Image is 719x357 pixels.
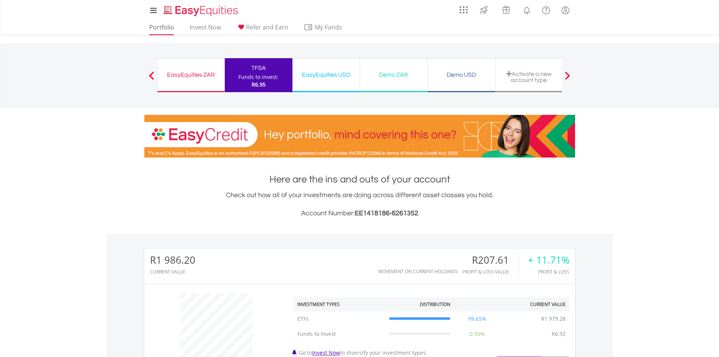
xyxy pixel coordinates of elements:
[150,255,195,266] div: R1 986.20
[500,4,512,16] img: vouchers-v2.svg
[528,255,569,266] div: + 11.71%
[294,311,385,326] td: ETFs
[150,269,195,274] div: CURRENT VALUE
[454,311,500,326] td: 99.65%
[528,269,569,274] div: Profit & Loss
[238,73,278,81] div: Funds to invest:
[161,2,241,17] a: Home page
[517,2,537,17] a: Notifications
[233,23,291,35] a: Refer and Earn
[355,210,418,217] span: EE1418186-6261352
[294,326,385,342] td: Funds to Invest
[162,5,241,17] img: EasyEquities_Logo.png
[146,23,177,35] a: Portfolio
[187,23,224,35] a: Invest Now
[454,326,500,342] td: 0.35%
[432,70,490,80] div: Demo USD
[462,255,518,266] div: R207.61
[162,70,220,80] div: EasyEquities ZAR
[500,297,569,311] th: Current Value
[144,115,575,158] img: EasyCredit Promotion Banner
[500,71,558,83] div: Activate a new account type
[478,4,490,16] img: thrive-v2.svg
[556,2,575,19] a: My Profile
[455,2,473,14] a: AppsGrid
[312,349,340,356] a: Invest Now
[495,2,517,16] a: Vouchers
[252,81,266,88] span: R6.95
[297,70,355,80] div: EasyEquities USD
[537,2,556,17] a: FAQ's and Support
[304,22,353,32] span: My Funds
[420,301,450,308] div: Distribution
[548,326,569,342] td: R6.92
[144,208,575,219] h3: Account Number:
[144,190,575,219] div: Check out how all of your investments are doing across different asset classes you hold.
[246,23,288,31] span: Refer and Earn
[378,269,459,274] div: Movement on Current Holdings:
[144,173,575,186] h1: Here are the ins and outs of your account
[537,311,569,326] td: R1 979.28
[462,269,518,274] div: Profit & Loss Value
[294,297,385,311] th: Investment Types
[229,63,288,73] div: TFSA
[459,6,468,14] img: grid-menu-icon.svg
[365,70,423,80] div: Demo ZAR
